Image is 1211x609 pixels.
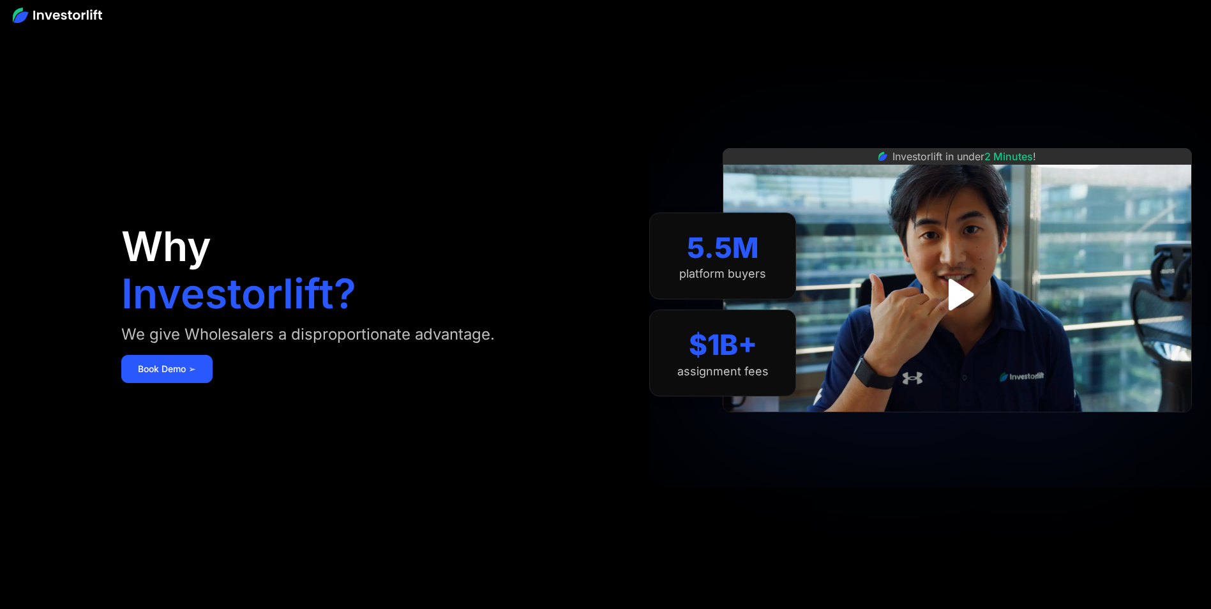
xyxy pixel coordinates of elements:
div: $1B+ [689,328,757,362]
div: assignment fees [677,365,769,379]
div: We give Wholesalers a disproportionate advantage. [121,324,495,345]
h1: Why [121,226,211,267]
div: platform buyers [679,267,766,281]
div: 5.5M [687,231,759,265]
span: 2 Minutes [984,150,1033,163]
a: Book Demo ➢ [121,355,213,383]
iframe: Customer reviews powered by Trustpilot [862,419,1053,434]
div: Investorlift in under ! [892,149,1036,164]
a: open lightbox [929,266,986,323]
h1: Investorlift? [121,273,356,314]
